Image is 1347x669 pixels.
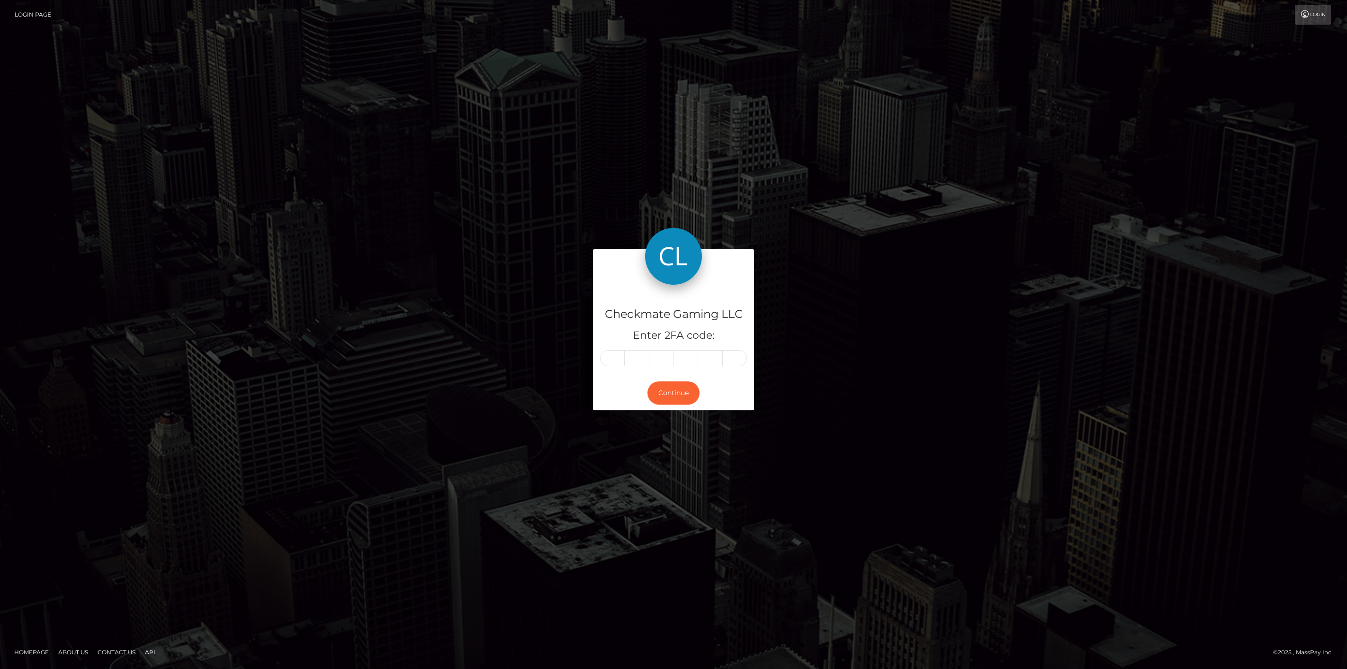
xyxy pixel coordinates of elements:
h4: Checkmate Gaming LLC [600,306,747,323]
a: API [141,645,159,660]
img: Checkmate Gaming LLC [645,228,702,285]
a: About Us [54,645,92,660]
div: © 2025 , MassPay Inc. [1273,647,1340,658]
a: Login Page [15,5,51,25]
h5: Enter 2FA code: [600,328,747,343]
a: Login [1295,5,1331,25]
a: Contact Us [94,645,139,660]
button: Continue [647,381,700,405]
a: Homepage [10,645,53,660]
